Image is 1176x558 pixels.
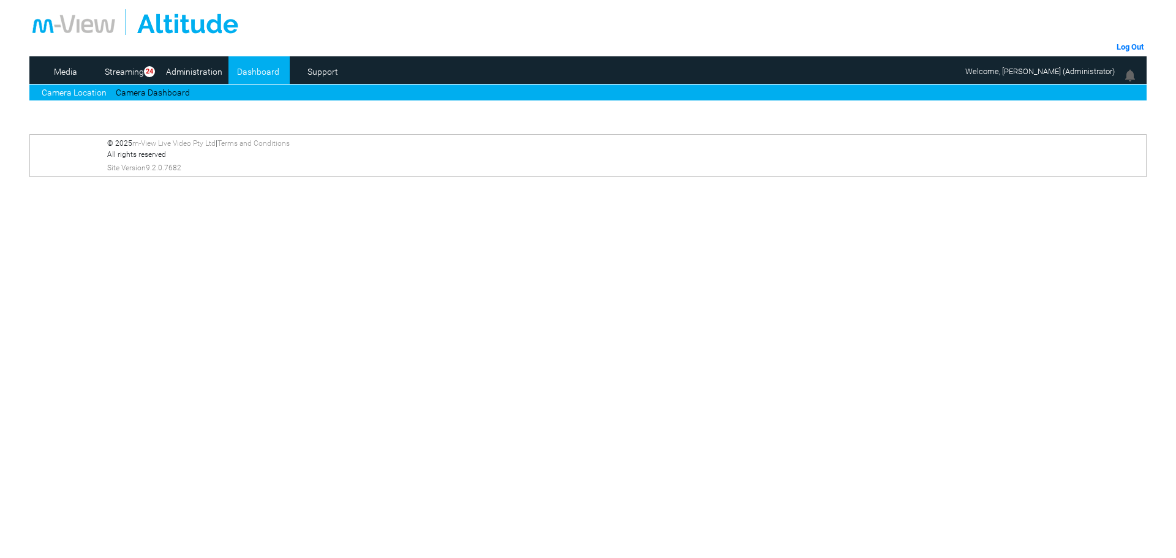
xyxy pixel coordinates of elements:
a: Log Out [1117,42,1144,51]
div: © 2025 | All rights reserved [107,138,1143,173]
a: Administration [164,62,224,81]
span: 9.2.0.7682 [146,162,181,173]
a: m-View Live Video Pty Ltd [132,139,216,148]
a: Camera Dashboard [116,86,190,99]
span: Welcome, [PERSON_NAME] (Administrator) [965,67,1115,76]
a: Support [293,62,352,81]
a: Dashboard [228,62,288,81]
a: Terms and Conditions [217,139,290,148]
div: Site Version [107,162,1143,173]
a: Camera Location [42,86,107,99]
a: Streaming [100,62,148,81]
span: 24 [144,66,155,78]
img: bell24.png [1123,68,1137,83]
a: Media [36,62,95,81]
